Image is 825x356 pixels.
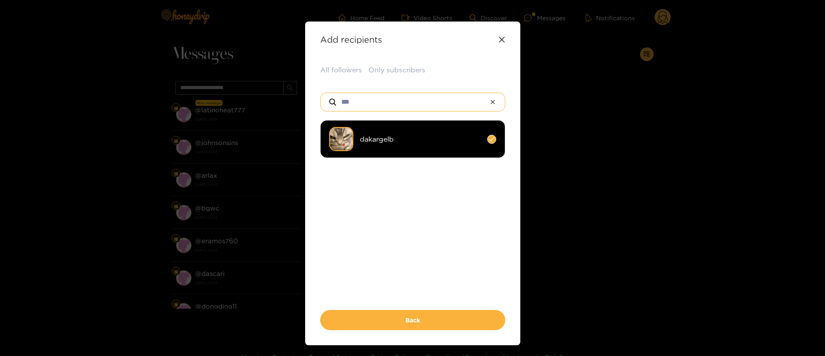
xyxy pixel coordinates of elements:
[320,34,382,44] strong: Add recipients
[320,65,362,75] button: All followers
[368,65,425,75] button: Only subscribers
[360,134,481,144] span: dakargelb
[320,310,505,330] button: Back
[329,127,353,151] img: 3m8xm-inbound1688109734602502850.jpg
